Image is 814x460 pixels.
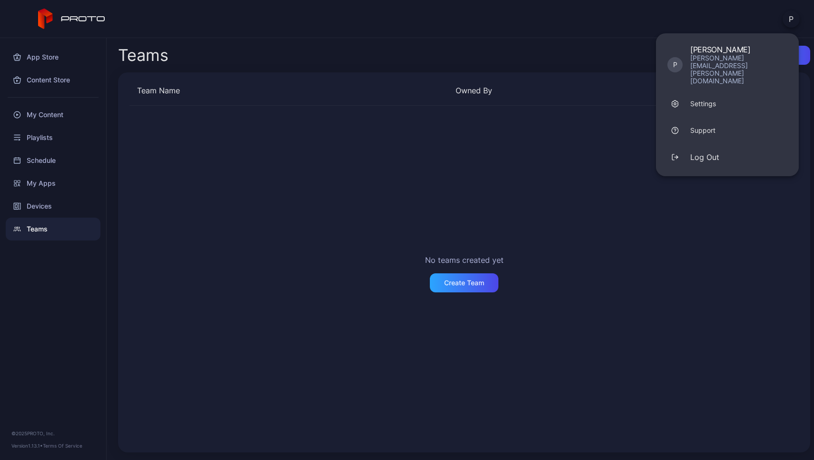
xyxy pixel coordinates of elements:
[656,90,799,117] a: Settings
[444,279,484,287] div: Create Team
[6,195,100,218] a: Devices
[11,443,43,449] span: Version 1.13.1 •
[690,54,787,85] div: [PERSON_NAME][EMAIL_ADDRESS][PERSON_NAME][DOMAIN_NAME]
[656,144,799,170] button: Log Out
[118,47,169,63] div: Teams
[690,45,787,54] div: [PERSON_NAME]
[43,443,82,449] a: Terms Of Service
[690,126,715,135] div: Support
[6,103,100,126] a: My Content
[430,273,498,292] button: Create Team
[6,69,100,91] a: Content Store
[656,39,799,90] a: P[PERSON_NAME][PERSON_NAME][EMAIL_ADDRESS][PERSON_NAME][DOMAIN_NAME]
[6,46,100,69] a: App Store
[456,85,766,96] div: Owned By
[425,254,504,266] div: No teams created yet
[690,99,716,109] div: Settings
[11,430,95,437] div: © 2025 PROTO, Inc.
[6,172,100,195] a: My Apps
[6,149,100,172] a: Schedule
[656,117,799,144] a: Support
[6,126,100,149] a: Playlists
[667,57,683,72] div: P
[137,85,448,96] div: Team Name
[783,10,800,28] button: P
[690,151,719,163] div: Log Out
[6,218,100,240] a: Teams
